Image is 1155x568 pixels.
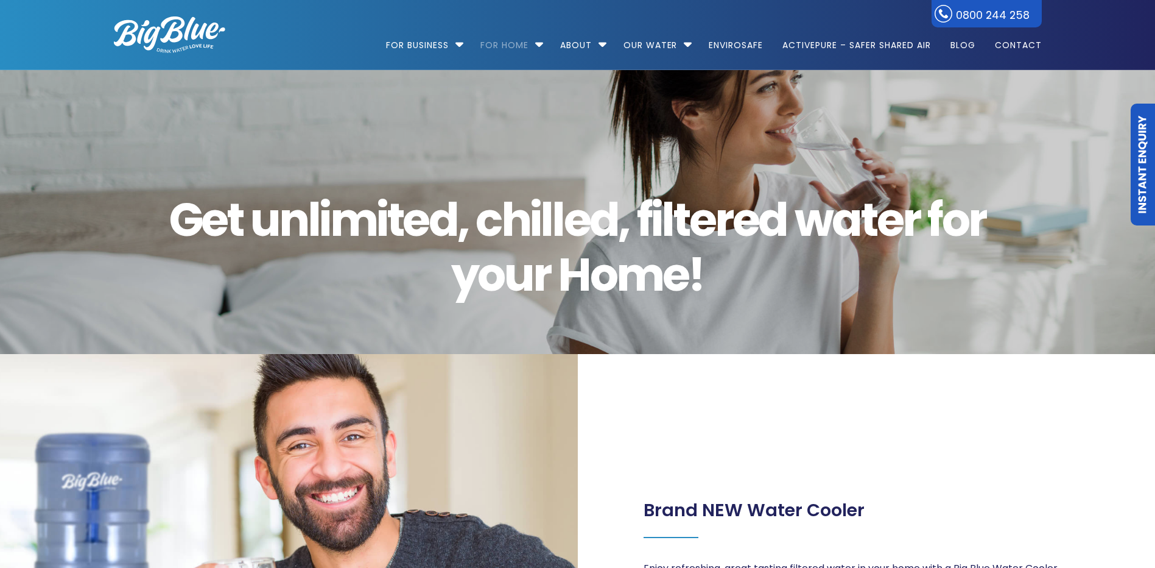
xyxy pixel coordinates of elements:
[1131,104,1155,225] a: Instant Enquiry
[644,483,865,521] div: Page 1
[133,193,1021,302] span: Get unlimited, chilled, filtered water for your Home!
[114,16,225,53] img: logo
[644,500,865,521] h2: Brand NEW Water Cooler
